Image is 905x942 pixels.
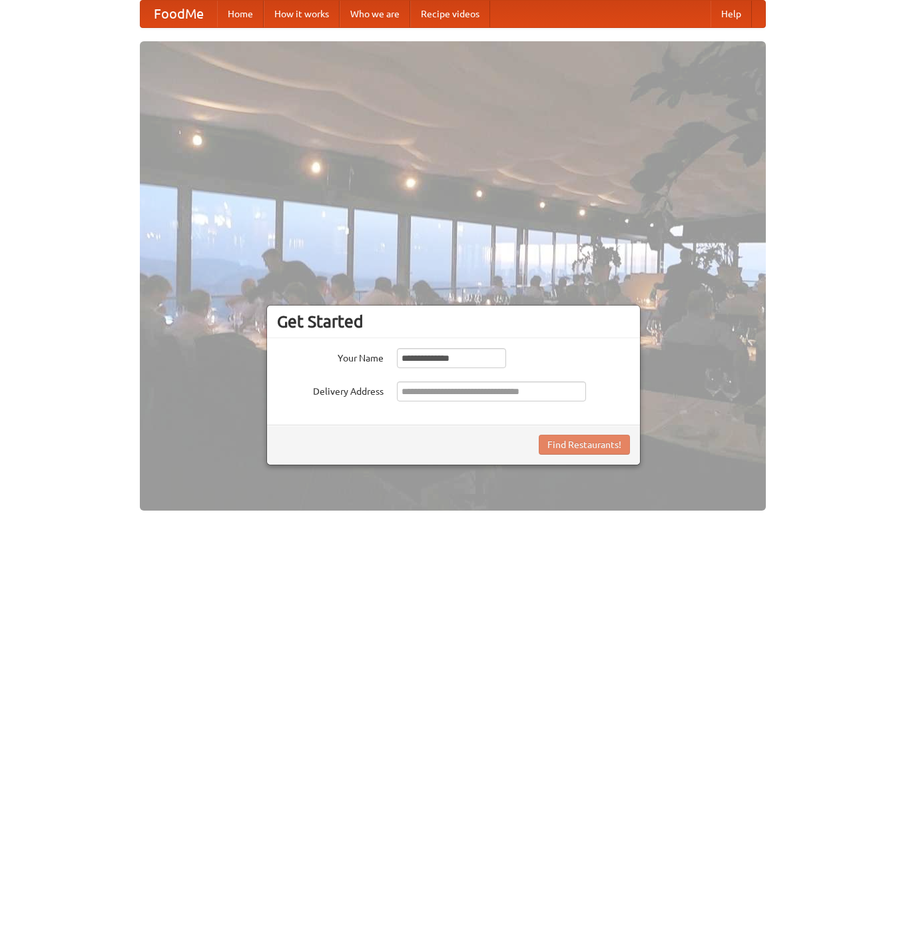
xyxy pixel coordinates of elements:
[264,1,340,27] a: How it works
[277,312,630,332] h3: Get Started
[539,435,630,455] button: Find Restaurants!
[277,348,384,365] label: Your Name
[277,381,384,398] label: Delivery Address
[711,1,752,27] a: Help
[340,1,410,27] a: Who we are
[141,1,217,27] a: FoodMe
[410,1,490,27] a: Recipe videos
[217,1,264,27] a: Home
